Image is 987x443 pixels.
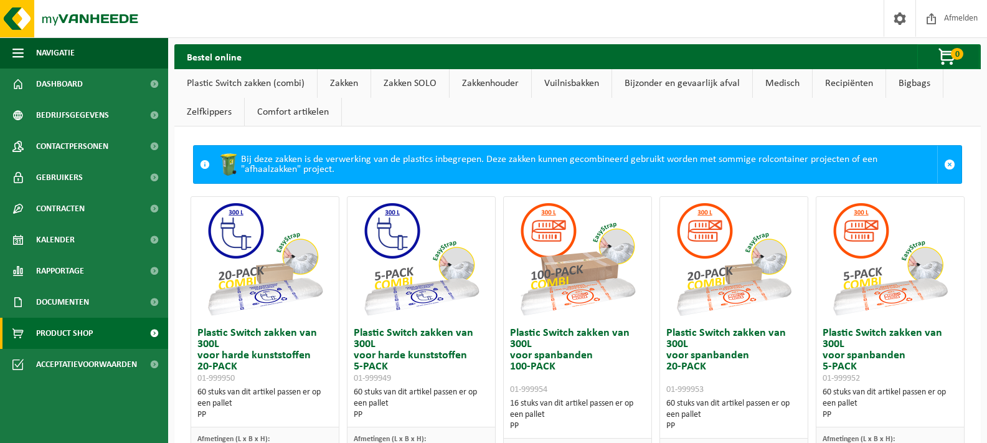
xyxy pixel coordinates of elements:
div: 60 stuks van dit artikel passen er op een pallet [666,398,801,432]
button: 0 [917,44,980,69]
a: Zakken SOLO [371,69,449,98]
a: Bijzonder en gevaarlijk afval [612,69,752,98]
span: 01-999949 [354,374,391,383]
div: 60 stuks van dit artikel passen er op een pallet [197,387,332,421]
span: Product Shop [36,318,93,349]
img: 01-999952 [828,197,952,322]
span: Afmetingen (L x B x H): [823,436,895,443]
h3: Plastic Switch zakken van 300L voor harde kunststoffen 20-PACK [197,328,332,384]
div: PP [823,409,957,421]
div: 60 stuks van dit artikel passen er op een pallet [823,387,957,421]
div: 16 stuks van dit artikel passen er op een pallet [510,398,645,432]
span: 01-999954 [510,385,547,394]
a: Medisch [753,69,812,98]
div: Bij deze zakken is de verwerking van de plastics inbegrepen. Deze zakken kunnen gecombineerd gebr... [216,146,937,183]
img: 01-999954 [515,197,640,322]
span: 01-999953 [666,385,704,394]
img: 01-999953 [671,197,796,322]
img: 01-999950 [202,197,327,322]
div: PP [197,409,332,421]
span: 01-999950 [197,374,235,383]
h3: Plastic Switch zakken van 300L voor harde kunststoffen 5-PACK [354,328,488,384]
a: Plastic Switch zakken (combi) [174,69,317,98]
a: Comfort artikelen [245,98,341,126]
img: WB-0240-HPE-GN-50.png [216,152,241,177]
a: Vuilnisbakken [532,69,612,98]
span: Dashboard [36,69,83,100]
img: 01-999949 [359,197,483,322]
a: Zelfkippers [174,98,244,126]
span: Contracten [36,193,85,224]
span: Documenten [36,287,89,318]
a: Zakkenhouder [450,69,531,98]
div: PP [354,409,488,421]
span: Afmetingen (L x B x H): [197,436,270,443]
span: Kalender [36,224,75,255]
h2: Bestel online [174,44,254,69]
span: Gebruikers [36,162,83,193]
div: PP [666,421,801,432]
span: Navigatie [36,37,75,69]
span: Acceptatievoorwaarden [36,349,137,380]
span: Contactpersonen [36,131,108,162]
span: Afmetingen (L x B x H): [354,436,426,443]
span: 01-999952 [823,374,860,383]
h3: Plastic Switch zakken van 300L voor spanbanden 5-PACK [823,328,957,384]
span: Rapportage [36,255,84,287]
h3: Plastic Switch zakken van 300L voor spanbanden 100-PACK [510,328,645,395]
a: Zakken [318,69,371,98]
span: Bedrijfsgegevens [36,100,109,131]
span: 0 [951,48,963,60]
a: Sluit melding [937,146,961,183]
div: PP [510,421,645,432]
a: Bigbags [886,69,943,98]
a: Recipiënten [813,69,885,98]
h3: Plastic Switch zakken van 300L voor spanbanden 20-PACK [666,328,801,395]
div: 60 stuks van dit artikel passen er op een pallet [354,387,488,421]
